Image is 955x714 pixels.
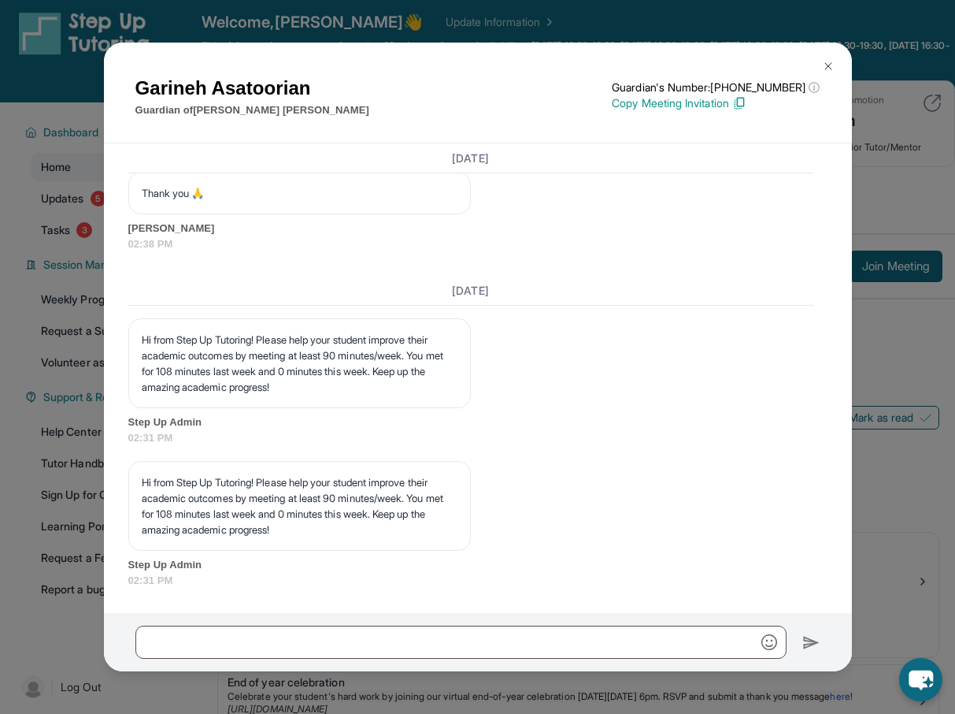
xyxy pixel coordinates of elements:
[135,74,369,102] h1: Garineh Asatoorian
[142,185,457,201] p: Thank you 🙏
[142,332,457,395] p: Hi from Step Up Tutoring! Please help your student improve their academic outcomes by meeting at ...
[128,415,813,430] span: Step Up Admin
[128,283,813,299] h3: [DATE]
[612,95,820,111] p: Copy Meeting Invitation
[761,634,777,650] img: Emoji
[128,430,813,446] span: 02:31 PM
[128,150,813,165] h3: [DATE]
[128,557,813,573] span: Step Up Admin
[899,658,942,701] button: chat-button
[128,236,813,252] span: 02:38 PM
[822,60,835,73] img: Close Icon
[809,80,820,95] span: ⓘ
[732,96,746,110] img: Copy Icon
[802,634,820,653] img: Send icon
[128,573,813,589] span: 02:31 PM
[142,474,457,537] p: Hi from Step Up Tutoring! Please help your student improve their academic outcomes by meeting at ...
[135,102,369,118] p: Guardian of [PERSON_NAME] [PERSON_NAME]
[612,80,820,95] p: Guardian's Number: [PHONE_NUMBER]
[128,221,813,236] span: [PERSON_NAME]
